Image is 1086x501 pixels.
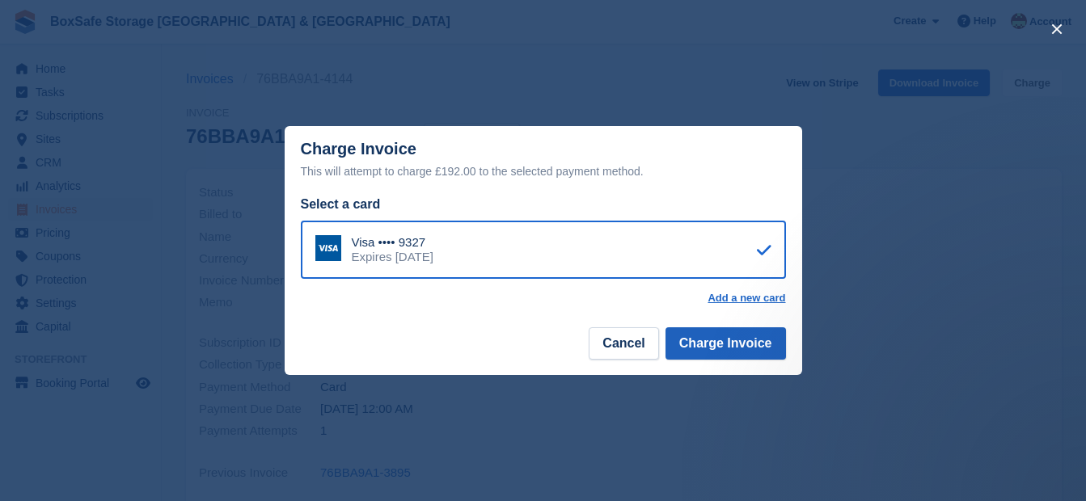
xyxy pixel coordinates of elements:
[301,195,786,214] div: Select a card
[589,327,658,360] button: Cancel
[352,250,433,264] div: Expires [DATE]
[301,162,786,181] div: This will attempt to charge £192.00 to the selected payment method.
[708,292,785,305] a: Add a new card
[315,235,341,261] img: Visa Logo
[666,327,786,360] button: Charge Invoice
[352,235,433,250] div: Visa •••• 9327
[301,140,786,181] div: Charge Invoice
[1044,16,1070,42] button: close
